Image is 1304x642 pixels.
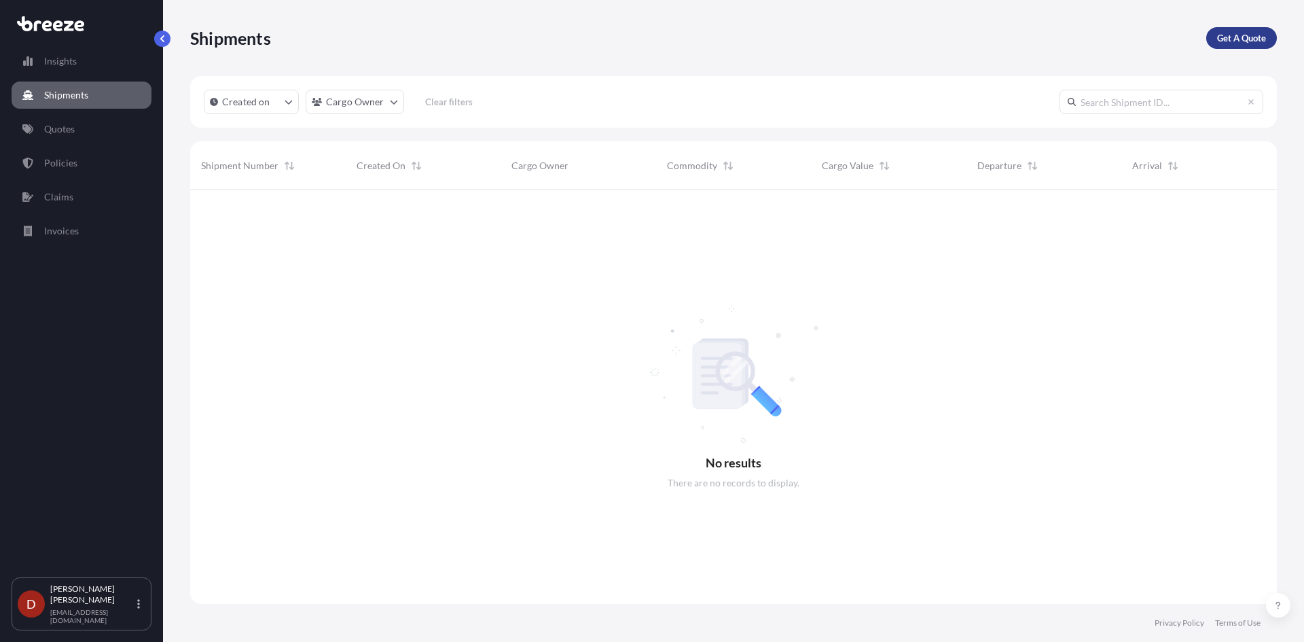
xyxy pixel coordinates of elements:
p: Insights [44,54,77,68]
p: Shipments [44,88,88,102]
button: createdOn Filter options [204,90,299,114]
p: Shipments [190,27,271,49]
button: Sort [408,158,424,174]
p: Claims [44,190,73,204]
span: Arrival [1132,159,1162,173]
p: Quotes [44,122,75,136]
a: Privacy Policy [1155,618,1204,628]
span: D [26,597,36,611]
span: Commodity [667,159,717,173]
button: Sort [876,158,892,174]
a: Claims [12,183,151,211]
button: cargoOwner Filter options [306,90,404,114]
p: Invoices [44,224,79,238]
span: Created On [357,159,405,173]
button: Sort [1024,158,1040,174]
p: Clear filters [425,95,473,109]
p: Created on [222,95,270,109]
a: Insights [12,48,151,75]
p: Policies [44,156,77,170]
input: Search Shipment ID... [1059,90,1263,114]
a: Shipments [12,82,151,109]
a: Invoices [12,217,151,245]
a: Quotes [12,115,151,143]
button: Clear filters [411,91,487,113]
span: Departure [977,159,1021,173]
p: Get A Quote [1217,31,1266,45]
span: Shipment Number [201,159,278,173]
a: Get A Quote [1206,27,1277,49]
span: Cargo Owner [511,159,568,173]
p: [EMAIL_ADDRESS][DOMAIN_NAME] [50,608,134,624]
p: [PERSON_NAME] [PERSON_NAME] [50,584,134,605]
p: Cargo Owner [326,95,384,109]
button: Sort [281,158,297,174]
a: Terms of Use [1215,618,1261,628]
button: Sort [1165,158,1181,174]
button: Sort [720,158,736,174]
span: Cargo Value [822,159,873,173]
a: Policies [12,149,151,177]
